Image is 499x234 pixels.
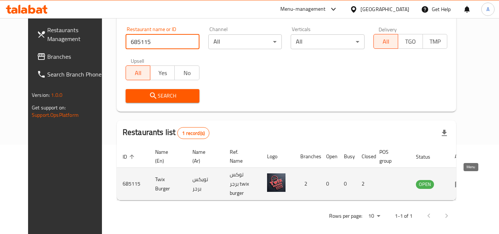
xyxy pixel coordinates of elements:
td: تويكس برجر [187,168,224,200]
div: Rows per page: [365,211,383,222]
span: Branches [47,52,106,61]
span: OPEN [416,180,434,189]
td: 685115 [117,168,149,200]
span: Restaurants Management [47,26,106,43]
span: Status [416,152,440,161]
td: Twix Burger [149,168,187,200]
label: Delivery [379,27,397,32]
span: A [486,5,489,13]
button: TMP [423,34,447,49]
a: Branches [31,48,112,65]
span: Name (En) [155,147,178,165]
h2: Restaurants list [123,127,209,139]
div: Total records count [177,127,209,139]
span: Search Branch Phone [47,70,106,79]
span: POS group [379,147,401,165]
span: 1.0.0 [51,90,62,100]
span: Search [131,91,194,101]
span: No [178,68,196,78]
button: Search [126,89,199,103]
span: TMP [426,36,444,47]
span: Yes [153,68,172,78]
button: No [174,65,199,80]
span: Ref. Name [230,147,252,165]
p: Rows per page: [329,211,362,221]
div: All [291,34,365,49]
h2: Restaurant search [126,9,447,20]
button: TGO [398,34,423,49]
span: All [129,68,147,78]
th: Branches [294,145,320,168]
th: Action [449,145,474,168]
th: Closed [356,145,373,168]
span: Name (Ar) [192,147,215,165]
div: Menu-management [280,5,326,14]
div: Export file [435,124,453,142]
button: All [373,34,398,49]
a: Search Branch Phone [31,65,112,83]
td: 2 [294,168,320,200]
td: 0 [320,168,338,200]
label: Upsell [131,58,144,63]
th: Logo [261,145,294,168]
span: Version: [32,90,50,100]
td: 0 [338,168,356,200]
td: توكس برجر twix burger [224,168,261,200]
p: 1-1 of 1 [395,211,413,221]
span: 1 record(s) [178,130,209,137]
a: Support.OpsPlatform [32,110,79,120]
span: TGO [401,36,420,47]
span: Get support on: [32,103,66,112]
table: enhanced table [117,145,474,200]
input: Search for restaurant name or ID.. [126,34,199,49]
td: 2 [356,168,373,200]
div: All [208,34,282,49]
a: Restaurants Management [31,21,112,48]
div: [GEOGRAPHIC_DATA] [360,5,409,13]
button: All [126,65,150,80]
img: Twix Burger [267,173,286,192]
th: Busy [338,145,356,168]
span: ID [123,152,137,161]
th: Open [320,145,338,168]
span: All [377,36,395,47]
button: Yes [150,65,175,80]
